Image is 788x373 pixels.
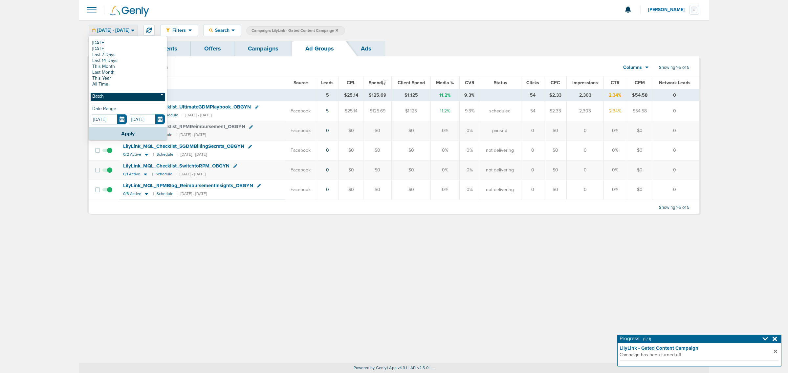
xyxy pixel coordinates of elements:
td: 0 [653,89,699,101]
td: $1,125 [392,101,430,121]
td: 0% [430,121,459,141]
span: Client Spend [398,80,425,86]
td: 0% [430,180,459,200]
td: 0 [653,180,699,200]
td: 2.34% [604,101,627,121]
small: | [DATE] - [DATE] [182,113,212,118]
td: $54.58 [627,101,653,121]
td: $0 [544,121,567,141]
span: not delivering [486,167,514,173]
td: 5 [316,89,339,101]
td: 0% [430,141,459,160]
span: CPC [551,80,560,86]
span: Spend [369,80,386,86]
td: $0 [544,141,567,160]
td: 0% [459,121,480,141]
span: not delivering [486,147,514,154]
td: 0 [653,101,699,121]
span: 0/3 Active [123,191,141,196]
span: 0/1 Active [123,172,140,177]
span: Search [213,28,231,33]
a: Last Month [91,69,165,75]
td: $54.58 [627,89,653,101]
td: 11.2% [430,101,459,121]
td: $0 [627,141,653,160]
a: Dashboard [89,41,145,56]
span: Impressions [572,80,598,86]
td: $0 [544,180,567,200]
small: Schedule [157,191,173,196]
td: TOTALS (0) [119,89,316,101]
small: Schedule [157,152,173,157]
td: $0 [363,141,392,160]
td: 0% [459,160,480,180]
small: | [DATE] - [DATE] [176,132,206,137]
td: $0 [339,160,363,180]
span: | App v4.3.1 [387,365,407,370]
a: Offers [191,41,234,56]
td: $0 [339,141,363,160]
a: 0 [326,187,329,192]
span: LilyLink_ MQL_ Checklist_ 5GDMBillingSecrets_ OBGYN [123,143,244,149]
td: 9.3% [459,89,480,101]
td: $0 [627,180,653,200]
td: 54 [521,101,544,121]
td: 9.3% [459,101,480,121]
strong: LilyLink - Gated Content Campaign [620,345,774,352]
td: 0 [653,160,699,180]
a: [DATE] [91,40,165,46]
a: All Time [91,81,165,87]
span: Columns [623,64,642,71]
a: 0 [326,167,329,173]
td: $2.33 [544,89,567,101]
button: Apply [89,127,167,140]
span: 0/2 Active [123,152,141,157]
span: (1 / 1) [643,337,651,341]
td: $0 [544,160,567,180]
td: 0% [459,141,480,160]
small: | [DATE] - [DATE] [176,172,206,177]
span: CPM [635,80,645,86]
td: $125.69 [363,89,392,101]
span: [PERSON_NAME] [648,8,689,12]
span: LilyLink_ MQL_ Checklist_ UltimateGDMPlaybook_ OBGYN [123,104,251,110]
td: 0 [567,121,604,141]
a: Batch [91,93,165,101]
a: Last 7 Days [91,52,165,58]
span: Campaign: LilyLink - Gated Content Campaign [252,28,338,33]
span: LilyLink_ MQL_ RPMBlog_ ReimbursementInsights_ OBGYN [123,183,253,188]
td: 0 [567,160,604,180]
td: $0 [627,121,653,141]
td: $25.14 [339,89,363,101]
td: $25.14 [339,101,363,121]
td: 0 [653,121,699,141]
span: LilyLink_ MQL_ Checklist_ RPMReimbursement_ OBGYN [123,124,245,129]
td: 54 [521,89,544,101]
small: Un-schedule [156,113,178,118]
a: 0 [326,128,329,133]
td: $0 [392,160,430,180]
span: paused [492,128,507,134]
td: $0 [392,121,430,141]
td: Facebook [285,180,316,200]
span: Source [294,80,308,86]
td: 0% [604,180,627,200]
td: 0 [521,180,544,200]
a: 0 [326,147,329,153]
td: $0 [392,141,430,160]
td: $1,125 [392,89,430,101]
td: $0 [363,160,392,180]
a: Campaigns [234,41,292,56]
td: 2,303 [567,101,604,121]
td: 0% [604,121,627,141]
span: Media % [436,80,454,86]
span: Status [494,80,507,86]
td: $0 [627,160,653,180]
td: $0 [363,121,392,141]
small: | [DATE] - [DATE] [177,152,207,157]
span: CPL [347,80,355,86]
a: Last 14 Days [91,58,165,64]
